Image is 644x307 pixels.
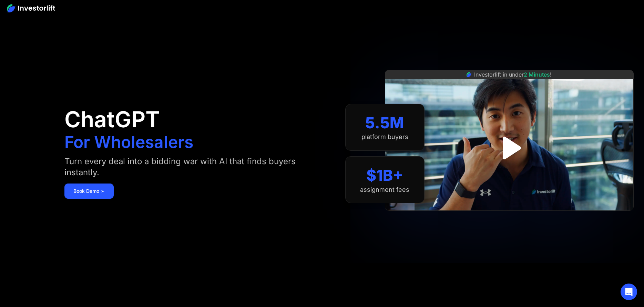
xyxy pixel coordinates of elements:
[524,71,550,78] span: 2 Minutes
[474,70,552,79] div: Investorlift in under !
[360,186,409,194] div: assignment fees
[64,156,307,178] div: Turn every deal into a bidding war with AI that finds buyers instantly.
[621,284,637,300] div: Open Intercom Messenger
[64,108,160,130] h1: ChatGPT
[365,114,404,132] div: 5.5M
[64,134,193,150] h1: For Wholesalers
[366,166,403,185] div: $1B+
[489,127,530,169] a: open lightbox
[361,133,408,141] div: platform buyers
[64,184,114,199] a: Book Demo ➢
[458,214,561,222] iframe: Customer reviews powered by Trustpilot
